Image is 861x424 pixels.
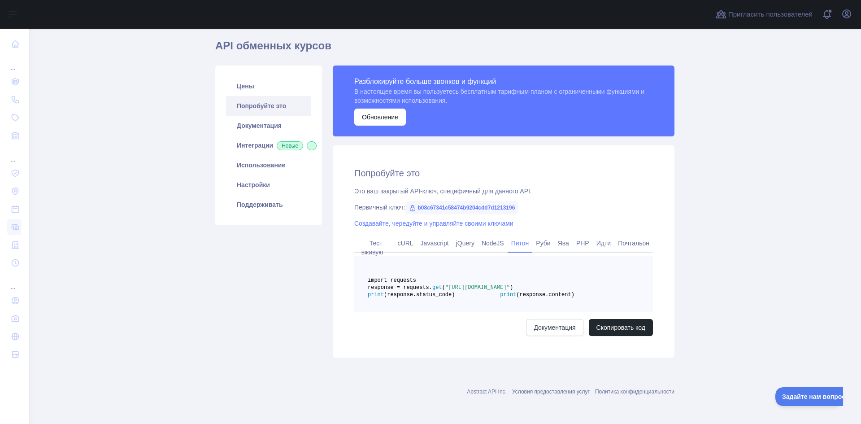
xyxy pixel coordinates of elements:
[354,188,532,195] font: Это ваш закрытый API-ключ, специфичный для данного API.
[510,284,513,291] span: )
[384,292,455,298] span: (response.status_code)
[354,88,644,104] font: В настоящее время вы пользуетесь бесплатным тарифным планом с ограниченными функциями и возможнос...
[361,240,383,256] font: Тест вживую
[226,76,311,96] a: Цены
[398,240,413,247] font: cURL
[226,136,311,155] a: ИнтеграцииНовые
[354,78,496,85] font: Разблокируйте больше звонков и функций
[536,240,550,247] font: Руби
[516,292,574,298] span: (response.content)
[354,168,420,178] font: Попробуйте это
[226,155,311,175] a: Использование
[442,284,445,291] span: (
[354,204,405,211] font: Первичный ключ:
[237,181,270,188] font: Настройки
[226,195,311,214] a: Поддерживать
[368,292,384,298] span: print
[237,162,285,169] font: Использование
[368,277,416,284] span: import requests
[354,109,406,126] button: Обновление
[482,240,504,247] font: NodeJS
[237,142,273,149] font: Интеграции
[728,10,813,18] font: Пригласить пользователей
[237,83,254,90] font: Цены
[237,102,286,109] font: Попробуйте это
[421,240,449,247] font: Javascript
[618,240,649,247] font: Почтальон
[226,175,311,195] a: Настройки
[589,319,653,336] button: Скопировать код
[237,201,283,208] font: Поддерживать
[534,324,575,331] font: Документация
[576,240,589,247] font: PHP
[558,240,569,247] font: Ява
[237,122,282,129] font: Документация
[11,65,15,71] font: ...
[595,389,674,395] a: Политика конфиденциальности
[596,240,611,247] font: Идти
[226,116,311,136] a: Документация
[512,389,590,395] a: Условия предоставления услуг
[418,205,515,211] font: b08c67341c58474b9204cdd7d1213196
[714,7,814,22] button: Пригласить пользователей
[596,324,645,331] font: Скопировать код
[11,284,15,290] font: ...
[500,292,516,298] span: print
[368,284,432,291] span: response = requests.
[226,96,311,116] a: Попробуйте это
[362,114,398,121] font: Обновление
[467,389,507,395] a: Abstract API Inc.
[215,39,331,52] font: API обменных курсов
[456,240,474,247] font: jQuery
[354,220,513,227] a: Создавайте, чередуйте и управляйте своими ключами
[445,284,510,291] span: "[URL][DOMAIN_NAME]"
[282,143,298,149] font: Новые
[526,319,583,336] a: Документация
[775,387,843,406] iframe: Переключить поддержку клиентов
[511,240,529,247] font: Питон
[432,284,442,291] span: get
[7,6,70,13] font: Задайте нам вопрос
[11,157,15,163] font: ...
